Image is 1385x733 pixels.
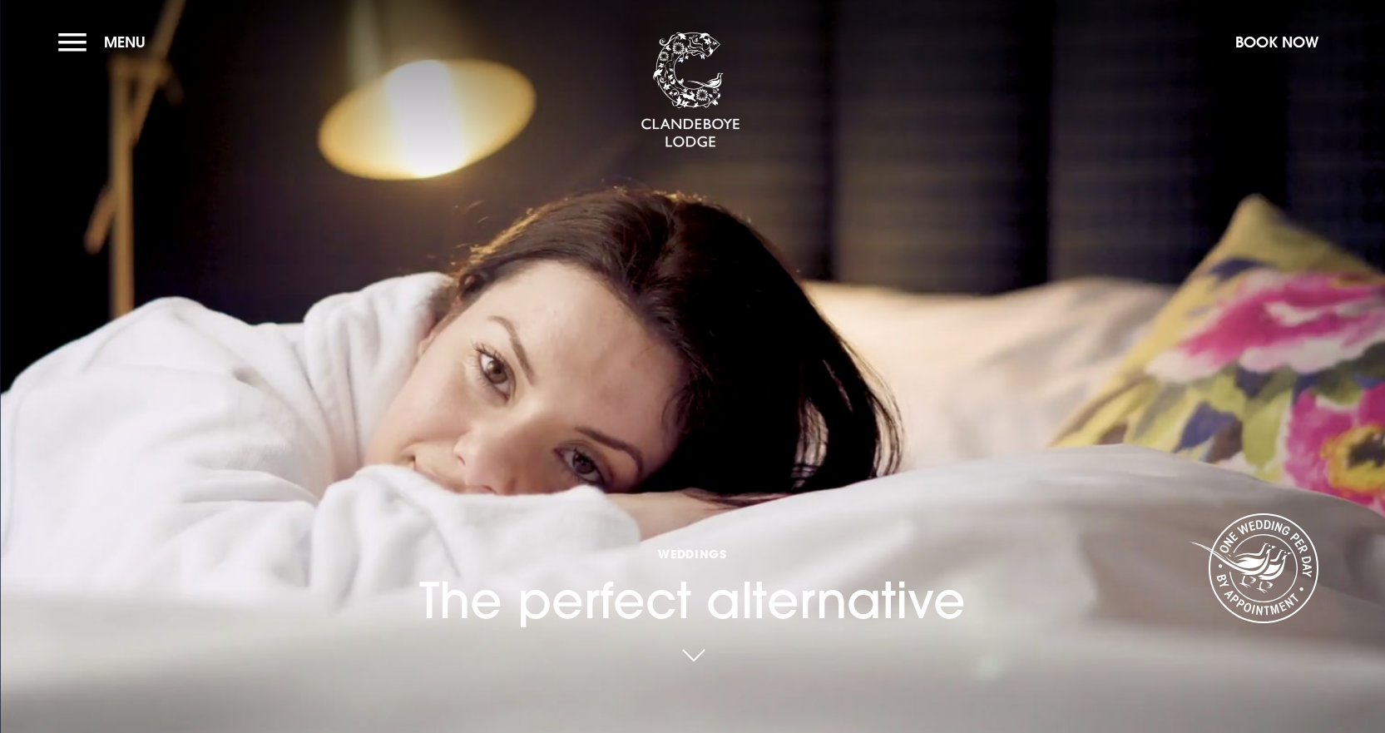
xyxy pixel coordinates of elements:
span: Menu [104,32,146,52]
img: Clandeboye Lodge [641,32,740,149]
button: Menu [58,24,154,60]
button: Book Now [1227,24,1327,60]
span: Weddings [419,546,966,562]
h1: The perfect alternative [419,455,966,630]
